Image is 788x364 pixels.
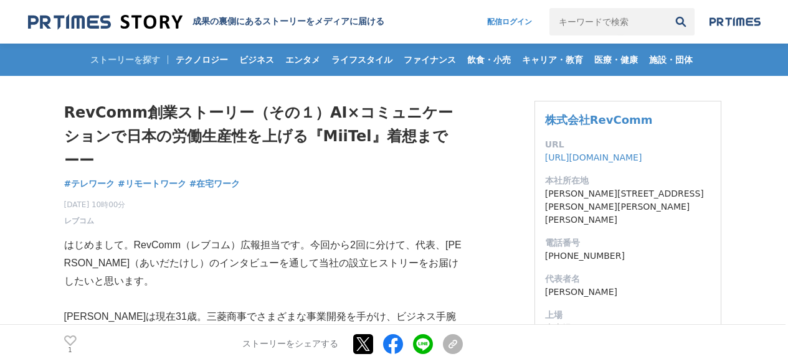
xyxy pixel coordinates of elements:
span: #テレワーク [64,178,115,189]
a: 施設・団体 [644,44,698,76]
dd: 未上場 [545,322,711,335]
dd: [PERSON_NAME][STREET_ADDRESS][PERSON_NAME][PERSON_NAME][PERSON_NAME] [545,187,711,226]
span: キャリア・教育 [517,54,588,65]
dt: 上場 [545,309,711,322]
dd: [PERSON_NAME] [545,286,711,299]
dt: 本社所在地 [545,174,711,187]
p: [PERSON_NAME]は現在31歳。三菱商事でさまざまな事業開発を手がけ、ビジネス手腕を磨いたのち起業。その経緯とAI搭載型クラウドIP電話「MiiTel（ミーテル）」というプロダクトを着想... [64,308,463,362]
dt: URL [545,138,711,151]
span: ビジネス [234,54,279,65]
a: レブコム [64,215,94,226]
span: [DATE] 10時00分 [64,199,126,210]
img: 成果の裏側にあるストーリーをメディアに届ける [28,14,183,30]
a: ビジネス [234,44,279,76]
h2: 成果の裏側にあるストーリーをメディアに届ける [192,16,384,27]
p: 1 [64,347,77,353]
span: #リモートワーク [118,178,186,189]
span: 施設・団体 [644,54,698,65]
a: #在宅ワーク [189,177,240,190]
dt: 電話番号 [545,236,711,250]
input: キーワードで検索 [549,8,667,35]
a: エンタメ [280,44,325,76]
span: ライフスタイル [326,54,397,65]
a: 飲食・小売 [462,44,516,76]
a: 成果の裏側にあるストーリーをメディアに届ける 成果の裏側にあるストーリーをメディアに届ける [28,14,384,30]
span: #在宅ワーク [189,178,240,189]
h1: RevComm創業ストーリー（その１）AI×コミュニケーションで日本の労働生産性を上げる『MiiTel』着想までーー [64,101,463,172]
a: ライフスタイル [326,44,397,76]
a: テクノロジー [171,44,233,76]
span: ファイナンス [399,54,461,65]
a: 株式会社RevComm [545,113,653,126]
dt: 代表者名 [545,273,711,286]
span: テクノロジー [171,54,233,65]
a: 医療・健康 [589,44,643,76]
p: ストーリーをシェアする [242,339,338,350]
a: 配信ログイン [475,8,544,35]
a: ファイナンス [399,44,461,76]
a: #リモートワーク [118,177,186,190]
button: 検索 [667,8,695,35]
span: エンタメ [280,54,325,65]
span: 医療・健康 [589,54,643,65]
img: prtimes [710,17,761,27]
a: キャリア・教育 [517,44,588,76]
a: [URL][DOMAIN_NAME] [545,152,642,162]
a: #テレワーク [64,177,115,190]
p: はじめまして。RevComm（レブコム）広報担当です。今回から2回に分けて、代表、[PERSON_NAME]（あいだたけし）のインタビューを通して当社の設立ヒストリーをお届けしたいと思います。 [64,236,463,290]
span: 飲食・小売 [462,54,516,65]
dd: [PHONE_NUMBER] [545,250,711,263]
